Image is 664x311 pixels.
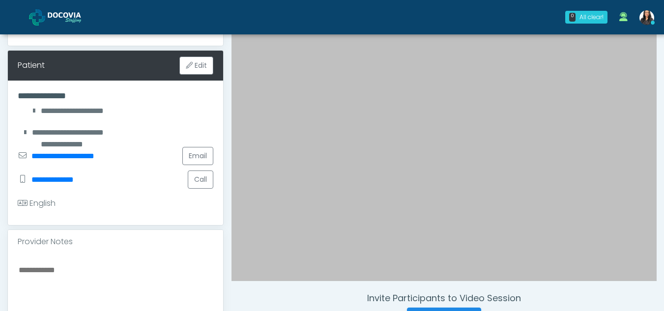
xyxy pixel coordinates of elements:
a: 0 All clear! [559,7,613,28]
img: Docovia [29,9,45,26]
a: Docovia [29,1,97,33]
button: Call [188,170,213,189]
div: All clear! [579,13,604,22]
div: Provider Notes [8,230,223,254]
div: English [18,198,56,209]
button: Open LiveChat chat widget [8,4,37,33]
img: Viral Patel [639,10,654,25]
button: Edit [179,57,213,75]
div: 0 [569,13,576,22]
img: Docovia [48,12,97,22]
h4: Invite Participants to Video Session [231,293,657,304]
div: Patient [18,59,45,71]
a: Email [182,147,213,165]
